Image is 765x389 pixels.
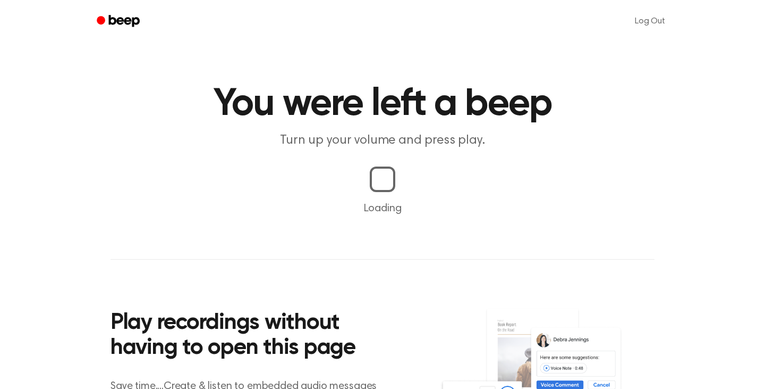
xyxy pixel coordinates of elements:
[178,132,586,150] p: Turn up your volume and press play.
[13,201,752,217] p: Loading
[110,311,397,361] h2: Play recordings without having to open this page
[624,9,676,34] a: Log Out
[89,11,149,32] a: Beep
[110,85,654,123] h1: You were left a beep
